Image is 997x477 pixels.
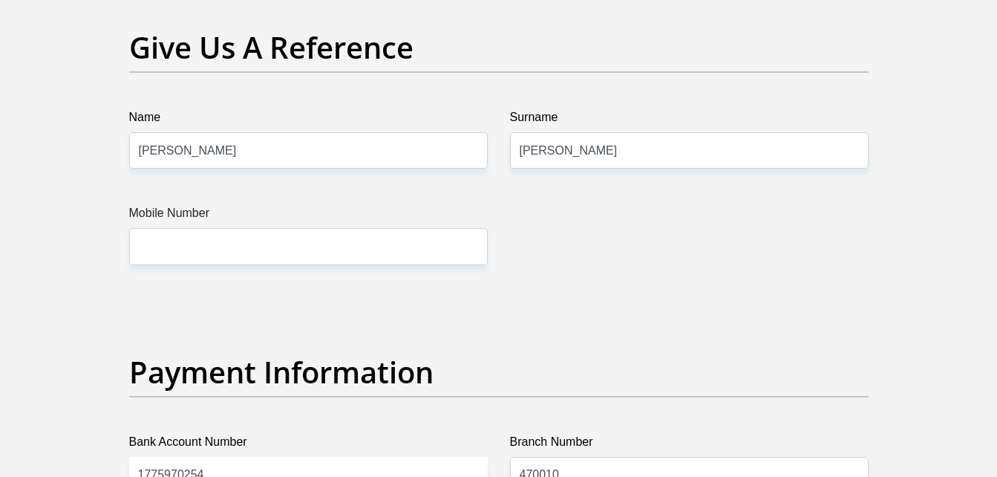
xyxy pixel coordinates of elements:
[510,108,869,132] label: Surname
[129,108,488,132] label: Name
[129,132,488,169] input: Name
[129,354,869,390] h2: Payment Information
[129,228,488,265] input: Mobile Number
[129,433,488,457] label: Bank Account Number
[129,30,869,65] h2: Give Us A Reference
[510,132,869,169] input: Surname
[129,204,488,228] label: Mobile Number
[510,433,869,457] label: Branch Number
